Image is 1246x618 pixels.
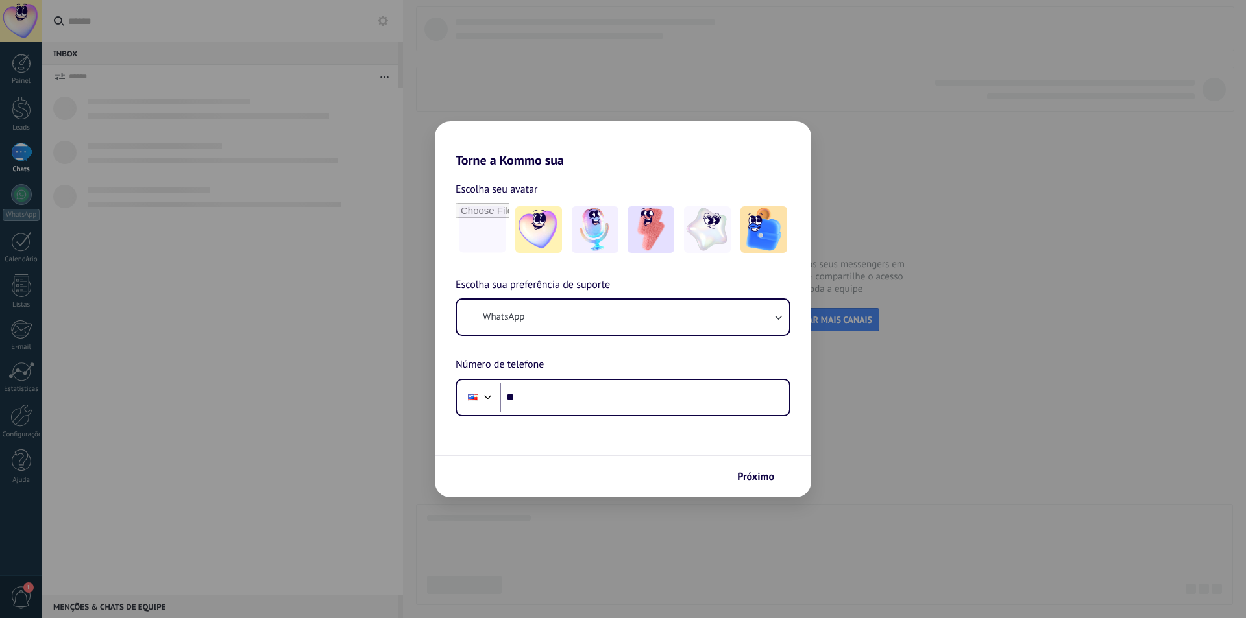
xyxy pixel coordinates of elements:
[572,206,618,253] img: -2.jpeg
[457,300,789,335] button: WhatsApp
[731,466,792,488] button: Próximo
[483,311,524,324] span: WhatsApp
[737,472,774,481] span: Próximo
[515,206,562,253] img: -1.jpeg
[456,357,544,374] span: Número de telefone
[740,206,787,253] img: -5.jpeg
[628,206,674,253] img: -3.jpeg
[435,121,811,168] h2: Torne a Kommo sua
[684,206,731,253] img: -4.jpeg
[456,277,610,294] span: Escolha sua preferência de suporte
[461,384,485,411] div: United States: + 1
[456,181,538,198] span: Escolha seu avatar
